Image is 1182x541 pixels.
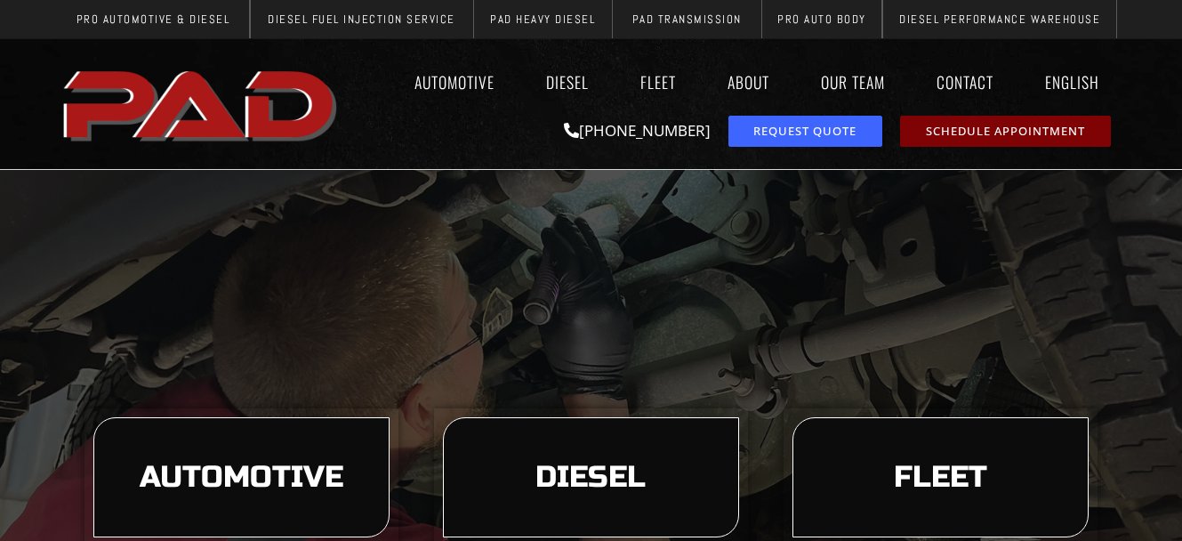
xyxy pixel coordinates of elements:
[529,61,606,102] a: Diesel
[899,13,1100,25] span: Diesel Performance Warehouse
[398,61,511,102] a: Automotive
[443,417,739,538] a: learn more about our diesel services
[76,13,230,25] span: Pro Automotive & Diesel
[58,56,346,152] a: pro automotive and diesel home page
[93,417,390,538] a: learn more about our automotive services
[58,56,346,152] img: The image shows the word "PAD" in bold, red, uppercase letters with a slight shadow effect.
[268,13,455,25] span: Diesel Fuel Injection Service
[894,463,987,493] span: Fleet
[804,61,902,102] a: Our Team
[920,61,1010,102] a: Contact
[623,61,693,102] a: Fleet
[1028,61,1125,102] a: English
[632,13,742,25] span: PAD Transmission
[535,463,646,493] span: Diesel
[753,125,856,137] span: Request Quote
[711,61,786,102] a: About
[926,125,1085,137] span: Schedule Appointment
[792,417,1089,538] a: learn more about our fleet services
[728,116,882,147] a: request a service or repair quote
[564,120,711,141] a: [PHONE_NUMBER]
[777,13,866,25] span: Pro Auto Body
[346,61,1125,102] nav: Menu
[140,463,343,493] span: Automotive
[490,13,595,25] span: PAD Heavy Diesel
[900,116,1111,147] a: schedule repair or service appointment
